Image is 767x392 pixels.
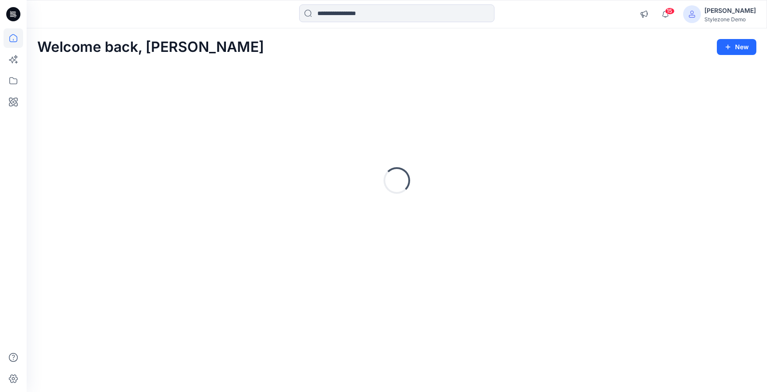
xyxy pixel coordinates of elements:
div: [PERSON_NAME] [704,5,756,16]
h2: Welcome back, [PERSON_NAME] [37,39,264,55]
svg: avatar [688,11,696,18]
div: Stylezone Demo [704,16,756,23]
span: 15 [665,8,675,15]
button: New [717,39,756,55]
